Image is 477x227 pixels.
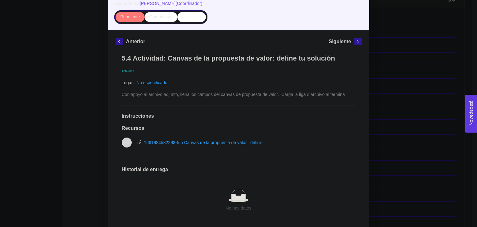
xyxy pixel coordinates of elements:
[122,166,356,173] h1: Historial de entrega
[355,39,361,44] span: right
[122,125,356,131] h1: Recursos
[116,39,123,44] span: left
[465,95,477,133] button: Open Feedback Widget
[116,38,123,45] button: left
[137,140,142,144] span: link
[122,70,134,73] span: Actividad
[126,38,145,45] h5: Anterior
[122,113,356,119] h1: Instrucciones
[182,14,201,19] span: Verificado
[122,79,134,86] article: Lugar:
[122,142,131,143] span: vnd.openxmlformats-officedocument.presentationml.presentation
[144,140,294,145] a: 1661984582293-5.5 Canvas de la propuesta de valor_ define tu solución.pptx
[136,80,167,85] a: No especificado
[329,38,351,45] h5: Siguiente
[122,54,356,62] h1: 5.4 Actividad: Canvas de la propuesta de valor: define tu solución
[354,38,362,45] button: right
[127,205,351,211] div: No hay datos
[149,14,173,19] span: Completado
[140,1,202,6] span: [PERSON_NAME] ( Coordinador )
[122,92,345,97] span: Con apoyo al archivo adjunto, llena los campos del canvas de propuesta de valor. Carga la liga o ...
[120,14,140,19] span: Pendiente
